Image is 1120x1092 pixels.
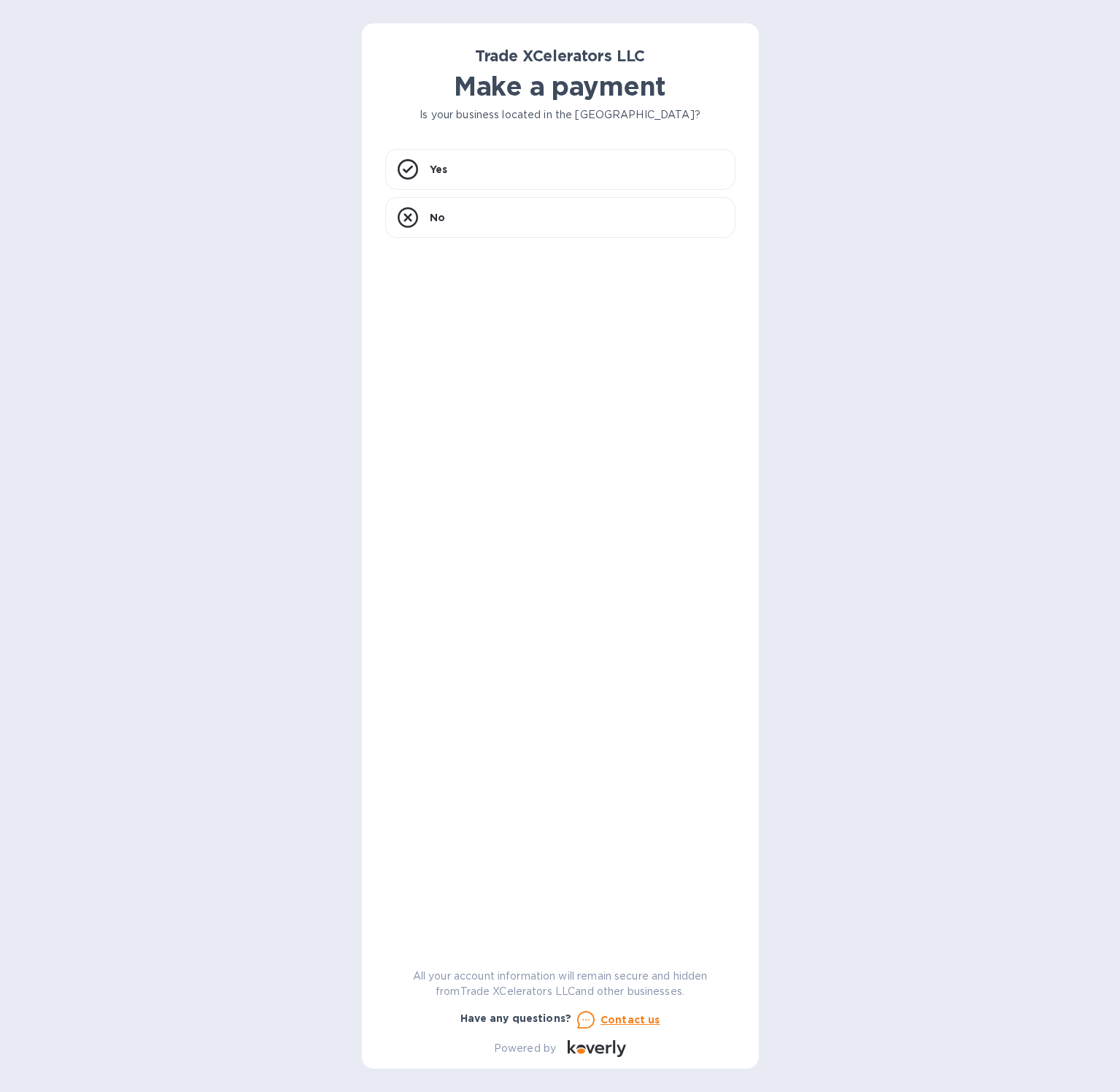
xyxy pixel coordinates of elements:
p: Powered by [494,1041,556,1056]
b: Trade XCelerators LLC [475,47,645,65]
p: No [430,210,445,225]
h1: Make a payment [385,71,735,101]
p: Yes [430,162,447,177]
p: Is your business located in the [GEOGRAPHIC_DATA]? [385,107,735,123]
p: All your account information will remain secure and hidden from Trade XCelerators LLC and other b... [385,969,735,999]
b: Have any questions? [460,1012,572,1024]
u: Contact us [600,1014,660,1026]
